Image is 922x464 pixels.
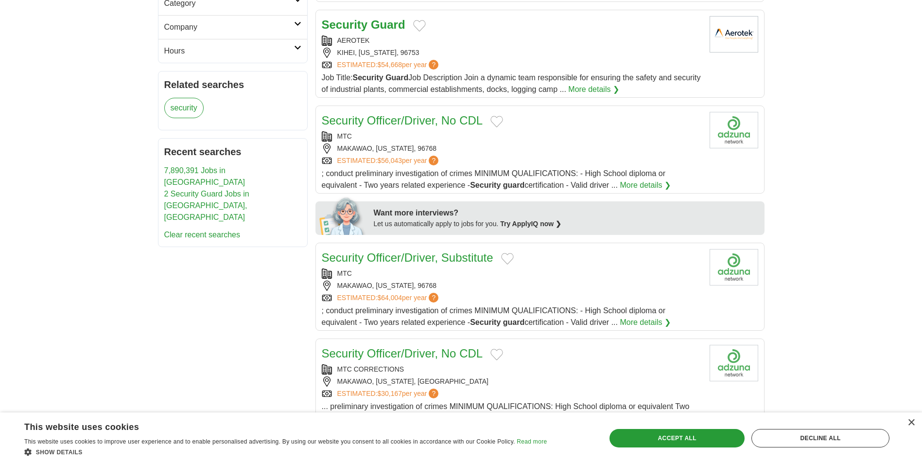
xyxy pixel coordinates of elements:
a: ESTIMATED:$54,668per year? [337,60,441,70]
a: ESTIMATED:$64,004per year? [337,293,441,303]
a: ESTIMATED:$56,043per year? [337,156,441,166]
span: $56,043 [377,157,402,164]
div: MAKAWAO, [US_STATE], 96768 [322,281,702,291]
span: This website uses cookies to improve user experience and to enable personalised advertising. By u... [24,438,515,445]
strong: Security [322,18,368,31]
span: Job Title: Job Description Join a dynamic team responsible for ensuring the safety and security o... [322,73,701,93]
strong: Security [470,181,501,189]
a: Security Guard [322,18,405,31]
span: ; conduct preliminary investigation of crimes MINIMUM QUALIFICATIONS: - High School diploma or eq... [322,169,665,189]
div: Close [907,419,915,427]
div: KIHEI, [US_STATE], 96753 [322,48,702,58]
div: Show details [24,447,547,457]
span: ? [429,389,438,398]
img: Company logo [710,345,758,381]
div: MTC [322,131,702,142]
strong: Guard [371,18,405,31]
a: 7,890,391 Jobs in [GEOGRAPHIC_DATA] [164,166,245,186]
span: ? [429,156,438,165]
h2: Hours [164,45,294,57]
strong: guard [503,181,524,189]
img: apply-iq-scientist.png [319,196,366,235]
strong: guard [503,318,524,326]
span: ; conduct preliminary investigation of crimes MINIMUM QUALIFICATIONS: - High School diploma or eq... [322,306,665,326]
div: Accept all [609,429,745,447]
div: Let us automatically apply to jobs for you. [374,219,759,229]
img: Aerotek logo [710,16,758,53]
h2: Company [164,21,294,33]
div: Want more interviews? [374,207,759,219]
a: More details ❯ [620,179,671,191]
a: Try ApplyIQ now ❯ [500,220,561,228]
h2: Recent searches [164,144,301,159]
button: Add to favorite jobs [490,349,503,360]
span: $30,167 [377,390,402,397]
span: ? [429,293,438,303]
a: Hours [158,39,307,63]
button: Add to favorite jobs [501,253,514,265]
span: ... preliminary investigation of crimes MINIMUM QUALIFICATIONS: High School diploma or equivalent... [322,402,690,422]
span: ? [429,60,438,70]
a: Security Officer/Driver, No CDL [322,114,483,127]
a: AEROTEK [337,36,370,44]
h2: Related searches [164,77,301,92]
div: MTC [322,268,702,279]
span: $64,004 [377,294,402,302]
a: Security Officer/Driver, Substitute [322,251,493,264]
span: $54,668 [377,61,402,69]
a: ESTIMATED:$30,167per year? [337,389,441,399]
a: Company [158,15,307,39]
div: MAKAWAO, [US_STATE], 96768 [322,143,702,154]
strong: Security [353,73,383,82]
div: Decline all [751,429,889,447]
a: security [164,98,204,118]
div: This website uses cookies [24,418,522,433]
span: Show details [36,449,83,456]
strong: Security [470,318,501,326]
a: Read more, opens a new window [517,438,547,445]
a: More details ❯ [568,84,619,95]
a: Security Officer/Driver, No CDL [322,347,483,360]
a: 2 Security Guard Jobs in [GEOGRAPHIC_DATA], [GEOGRAPHIC_DATA] [164,190,249,221]
button: Add to favorite jobs [413,20,426,32]
a: Clear recent searches [164,231,241,239]
div: MAKAWAO, [US_STATE], [GEOGRAPHIC_DATA] [322,376,702,387]
img: Company logo [710,249,758,286]
button: Add to favorite jobs [490,116,503,127]
a: More details ❯ [620,317,671,328]
strong: Guard [385,73,408,82]
div: MTC CORRECTIONS [322,364,702,375]
img: Company logo [710,112,758,148]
